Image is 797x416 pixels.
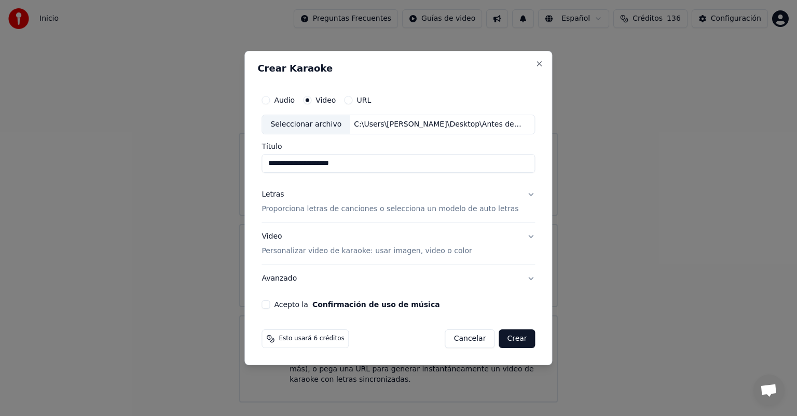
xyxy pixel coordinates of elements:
[262,181,535,223] button: LetrasProporciona letras de canciones o selecciona un modelo de auto letras
[262,143,535,150] label: Título
[499,329,535,348] button: Crear
[312,301,440,308] button: Acepto la
[262,246,472,256] p: Personalizar video de karaoke: usar imagen, video o color
[356,96,371,104] label: URL
[257,64,539,73] h2: Crear Karaoke
[445,329,495,348] button: Cancelar
[262,189,284,200] div: Letras
[274,96,295,104] label: Audio
[315,96,336,104] label: Video
[262,204,518,214] p: Proporciona letras de canciones o selecciona un modelo de auto letras
[262,115,350,134] div: Seleccionar archivo
[262,265,535,292] button: Avanzado
[279,335,344,343] span: Esto usará 6 créditos
[350,119,526,130] div: C:\Users\[PERSON_NAME]\Desktop\Antes del Karaoke\Somos el pueblo de [DEMOGRAPHIC_DATA]mkv
[262,223,535,265] button: VideoPersonalizar video de karaoke: usar imagen, video o color
[274,301,439,308] label: Acepto la
[262,231,472,256] div: Video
